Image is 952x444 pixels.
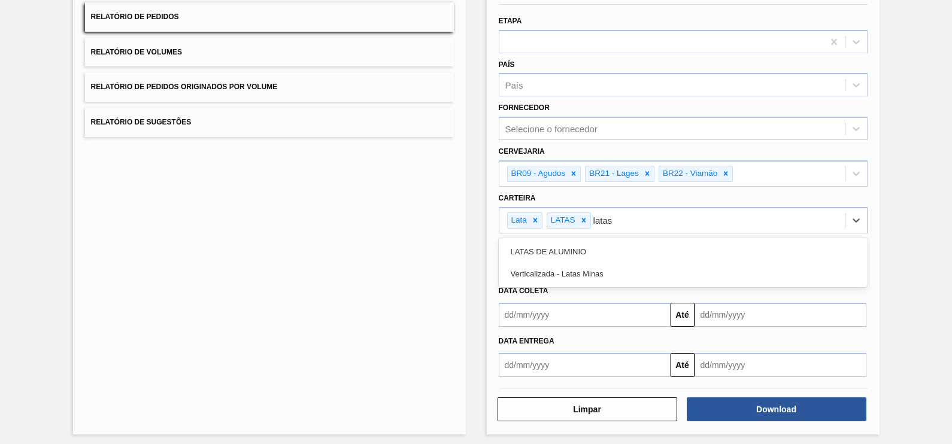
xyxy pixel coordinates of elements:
[499,17,522,25] label: Etapa
[505,124,598,134] div: Selecione o fornecedor
[85,108,454,137] button: Relatório de Sugestões
[671,303,695,327] button: Até
[671,353,695,377] button: Até
[508,213,529,228] div: Lata
[547,213,577,228] div: LATAS
[499,194,536,202] label: Carteira
[687,397,866,421] button: Download
[499,241,868,263] div: LATAS DE ALUMINIO
[498,397,677,421] button: Limpar
[499,287,548,295] span: Data coleta
[499,263,868,285] div: Verticalizada - Latas Minas
[499,147,545,156] label: Cervejaria
[85,38,454,67] button: Relatório de Volumes
[499,104,550,112] label: Fornecedor
[85,72,454,102] button: Relatório de Pedidos Originados por Volume
[586,166,641,181] div: BR21 - Lages
[91,48,182,56] span: Relatório de Volumes
[85,2,454,32] button: Relatório de Pedidos
[695,303,866,327] input: dd/mm/yyyy
[91,83,278,91] span: Relatório de Pedidos Originados por Volume
[499,60,515,69] label: País
[499,303,671,327] input: dd/mm/yyyy
[91,118,192,126] span: Relatório de Sugestões
[499,337,554,345] span: Data entrega
[508,166,568,181] div: BR09 - Agudos
[659,166,719,181] div: BR22 - Viamão
[499,353,671,377] input: dd/mm/yyyy
[91,13,179,21] span: Relatório de Pedidos
[695,353,866,377] input: dd/mm/yyyy
[505,80,523,90] div: País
